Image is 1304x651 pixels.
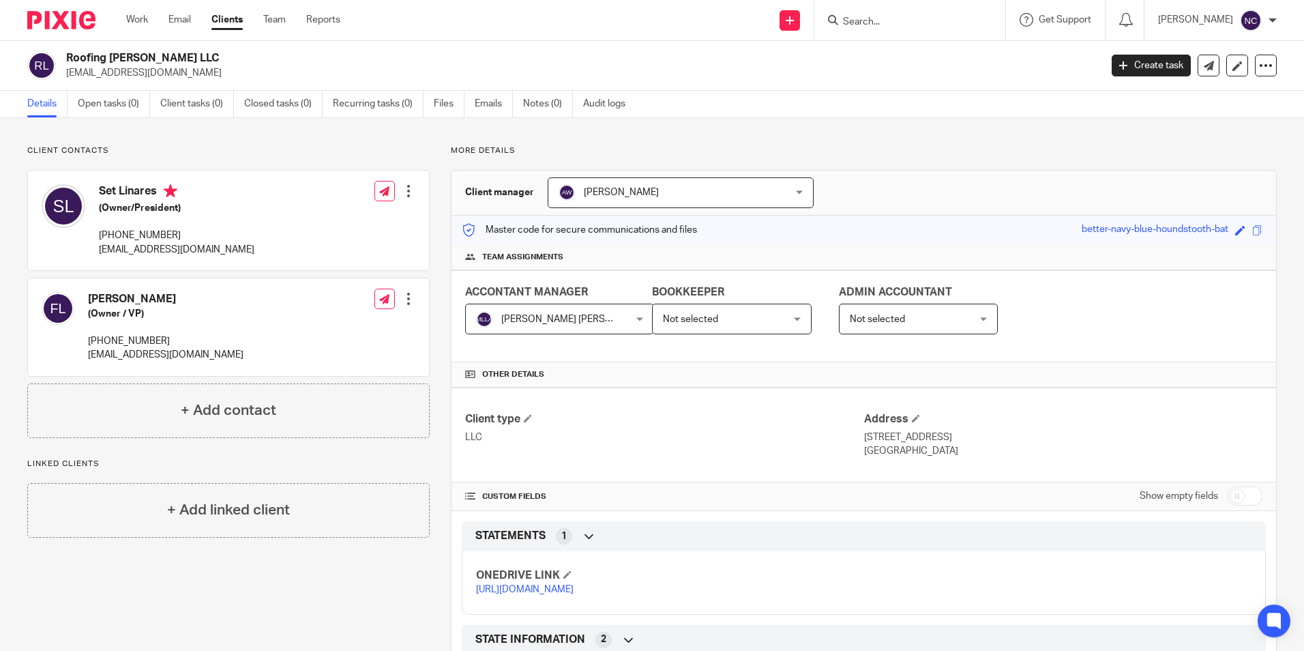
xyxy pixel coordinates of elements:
[27,91,68,117] a: Details
[842,16,964,29] input: Search
[211,13,243,27] a: Clients
[1140,489,1218,503] label: Show empty fields
[333,91,424,117] a: Recurring tasks (0)
[160,91,234,117] a: Client tasks (0)
[561,530,567,543] span: 1
[66,51,886,66] h2: Roofing [PERSON_NAME] LLC
[168,13,191,27] a: Email
[78,91,150,117] a: Open tasks (0)
[476,311,492,328] img: svg%3E
[476,585,574,594] a: [URL][DOMAIN_NAME]
[1082,222,1228,238] div: better-navy-blue-houndstooth-bat
[601,633,606,646] span: 2
[482,252,563,263] span: Team assignments
[99,201,254,215] h5: (Owner/President)
[465,287,588,298] span: ACCONTANT MANAGER
[465,186,534,199] h3: Client manager
[27,51,56,80] img: svg%3E
[88,348,243,362] p: [EMAIL_ADDRESS][DOMAIN_NAME]
[465,431,863,444] p: LLC
[864,431,1262,444] p: [STREET_ADDRESS]
[66,66,1091,80] p: [EMAIL_ADDRESS][DOMAIN_NAME]
[652,287,724,298] span: BOOKKEEPER
[663,315,718,324] span: Not selected
[850,315,905,324] span: Not selected
[1240,10,1262,31] img: svg%3E
[126,13,148,27] a: Work
[88,307,243,321] h5: (Owner / VP)
[475,633,585,647] span: STATE INFORMATION
[465,491,863,502] h4: CUSTOM FIELDS
[864,444,1262,458] p: [GEOGRAPHIC_DATA]
[99,229,254,242] p: [PHONE_NUMBER]
[559,184,575,201] img: svg%3E
[501,315,653,324] span: [PERSON_NAME] [PERSON_NAME]
[181,400,276,421] h4: + Add contact
[482,369,544,380] span: Other details
[475,91,513,117] a: Emails
[42,292,74,325] img: svg%3E
[306,13,340,27] a: Reports
[42,184,85,228] img: svg%3E
[465,412,863,426] h4: Client type
[864,412,1262,426] h4: Address
[99,184,254,201] h4: Set Linares
[1039,15,1091,25] span: Get Support
[88,334,243,348] p: [PHONE_NUMBER]
[1158,13,1233,27] p: [PERSON_NAME]
[523,91,573,117] a: Notes (0)
[451,145,1277,156] p: More details
[164,184,177,198] i: Primary
[99,243,254,257] p: [EMAIL_ADDRESS][DOMAIN_NAME]
[475,529,546,543] span: STATEMENTS
[88,292,243,306] h4: [PERSON_NAME]
[1112,55,1191,76] a: Create task
[244,91,323,117] a: Closed tasks (0)
[583,91,636,117] a: Audit logs
[27,459,430,469] p: Linked clients
[476,568,863,583] h4: ONEDRIVE LINK
[27,145,430,156] p: Client contacts
[434,91,464,117] a: Files
[584,188,659,197] span: [PERSON_NAME]
[263,13,286,27] a: Team
[27,11,95,29] img: Pixie
[167,500,290,521] h4: + Add linked client
[462,223,697,237] p: Master code for secure communications and files
[839,287,952,298] span: ADMIN ACCOUNTANT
